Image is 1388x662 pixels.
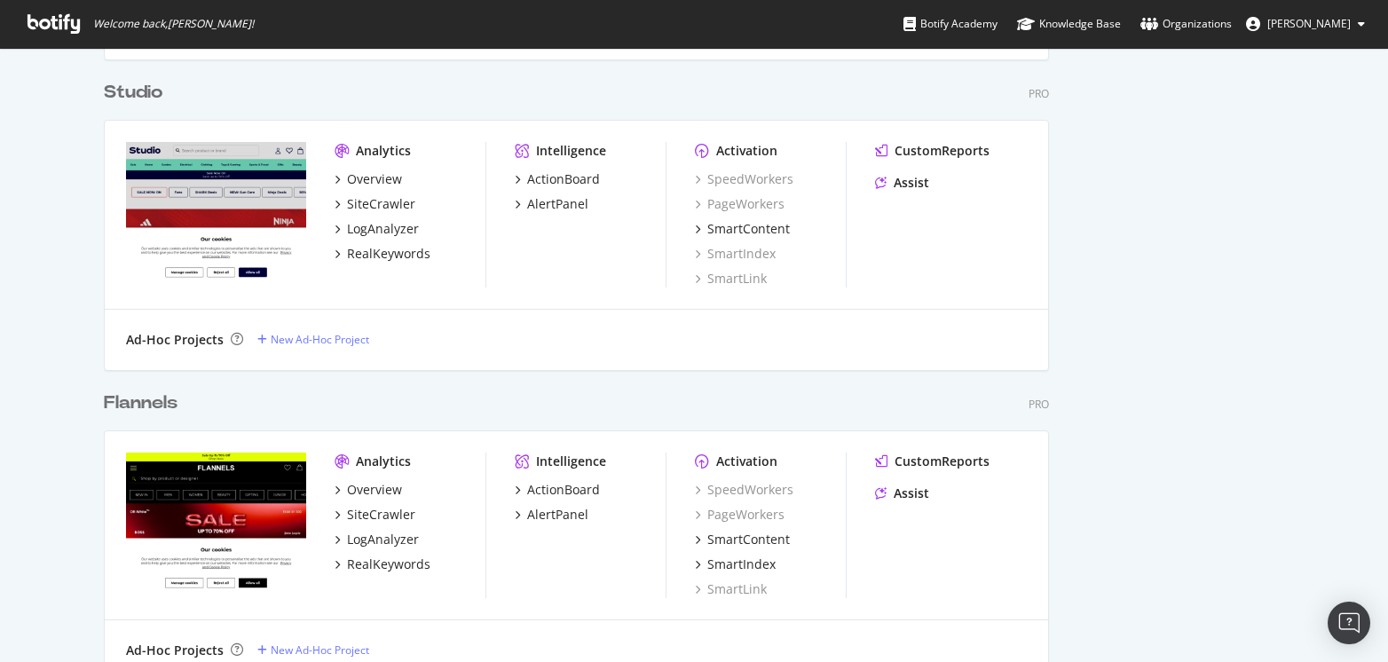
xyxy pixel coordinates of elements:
[695,580,767,598] a: SmartLink
[126,642,224,659] div: Ad-Hoc Projects
[356,142,411,160] div: Analytics
[695,245,776,263] a: SmartIndex
[347,506,415,524] div: SiteCrawler
[536,453,606,470] div: Intelligence
[716,453,777,470] div: Activation
[1029,397,1049,412] div: Pro
[707,220,790,238] div: SmartContent
[335,220,419,238] a: LogAnalyzer
[1017,15,1121,33] div: Knowledge Base
[515,481,600,499] a: ActionBoard
[257,642,369,658] a: New Ad-Hoc Project
[895,453,990,470] div: CustomReports
[894,485,929,502] div: Assist
[347,220,419,238] div: LogAnalyzer
[104,390,177,416] div: Flannels
[695,481,793,499] a: SpeedWorkers
[716,142,777,160] div: Activation
[875,453,990,470] a: CustomReports
[104,390,185,416] a: Flannels
[347,531,419,548] div: LogAnalyzer
[271,332,369,347] div: New Ad-Hoc Project
[515,195,588,213] a: AlertPanel
[335,170,402,188] a: Overview
[347,245,430,263] div: RealKeywords
[695,220,790,238] a: SmartContent
[695,195,785,213] a: PageWorkers
[875,485,929,502] a: Assist
[347,481,402,499] div: Overview
[356,453,411,470] div: Analytics
[536,142,606,160] div: Intelligence
[695,556,776,573] a: SmartIndex
[1232,10,1379,38] button: [PERSON_NAME]
[104,80,162,106] div: Studio
[527,195,588,213] div: AlertPanel
[527,506,588,524] div: AlertPanel
[347,170,402,188] div: Overview
[1029,86,1049,101] div: Pro
[707,556,776,573] div: SmartIndex
[527,170,600,188] div: ActionBoard
[695,531,790,548] a: SmartContent
[126,331,224,349] div: Ad-Hoc Projects
[875,142,990,160] a: CustomReports
[895,142,990,160] div: CustomReports
[335,556,430,573] a: RealKeywords
[126,142,306,286] img: studio.co.uk
[707,531,790,548] div: SmartContent
[515,506,588,524] a: AlertPanel
[1140,15,1232,33] div: Organizations
[271,642,369,658] div: New Ad-Hoc Project
[875,174,929,192] a: Assist
[335,481,402,499] a: Overview
[695,270,767,288] a: SmartLink
[515,170,600,188] a: ActionBoard
[335,506,415,524] a: SiteCrawler
[695,170,793,188] a: SpeedWorkers
[527,481,600,499] div: ActionBoard
[335,245,430,263] a: RealKeywords
[257,332,369,347] a: New Ad-Hoc Project
[335,195,415,213] a: SiteCrawler
[894,174,929,192] div: Assist
[1267,16,1351,31] span: Amelie Thomas
[335,531,419,548] a: LogAnalyzer
[1328,602,1370,644] div: Open Intercom Messenger
[104,80,170,106] a: Studio
[93,17,254,31] span: Welcome back, [PERSON_NAME] !
[126,453,306,596] img: flannels.com
[903,15,998,33] div: Botify Academy
[347,556,430,573] div: RealKeywords
[347,195,415,213] div: SiteCrawler
[695,506,785,524] a: PageWorkers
